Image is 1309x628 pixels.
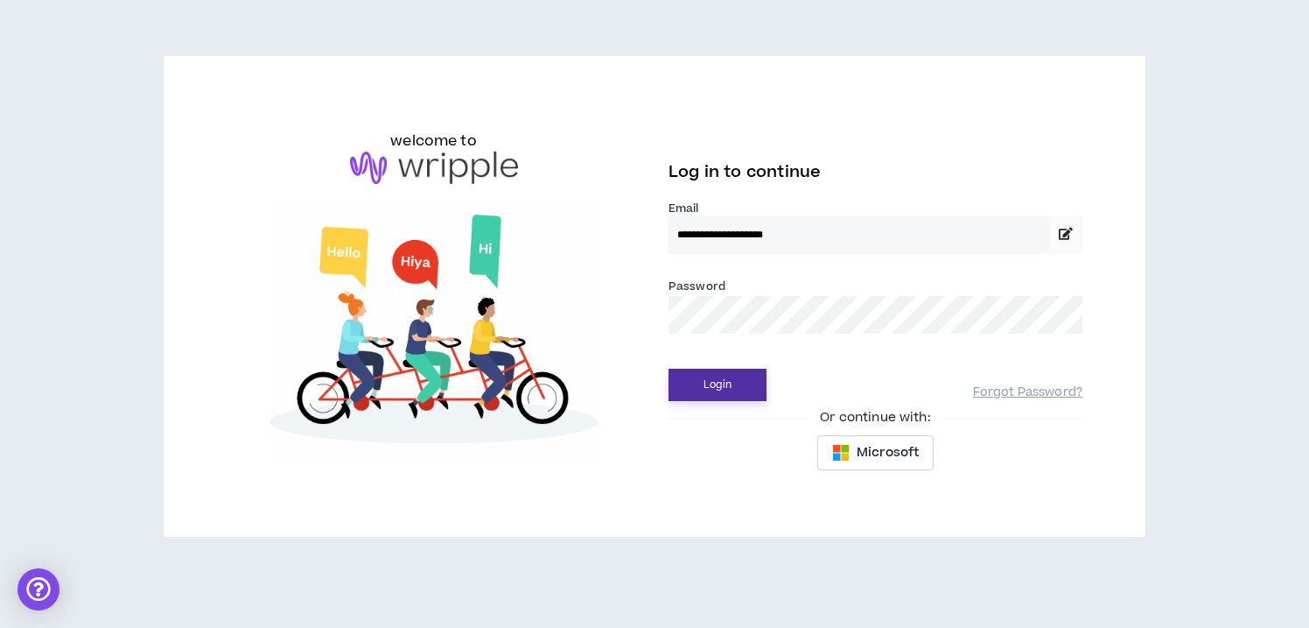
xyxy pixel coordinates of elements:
[17,568,59,610] div: Open Intercom Messenger
[668,279,725,294] label: Password
[227,201,640,462] img: Welcome to Wripple
[668,369,766,401] button: Login
[668,201,1082,216] label: Email
[668,161,821,183] span: Log in to continue
[817,435,934,470] button: Microsoft
[857,443,919,462] span: Microsoft
[973,385,1082,401] a: Forgot Password?
[390,131,477,152] h6: welcome to
[808,408,942,427] span: Or continue with:
[350,152,518,185] img: logo-brand.png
